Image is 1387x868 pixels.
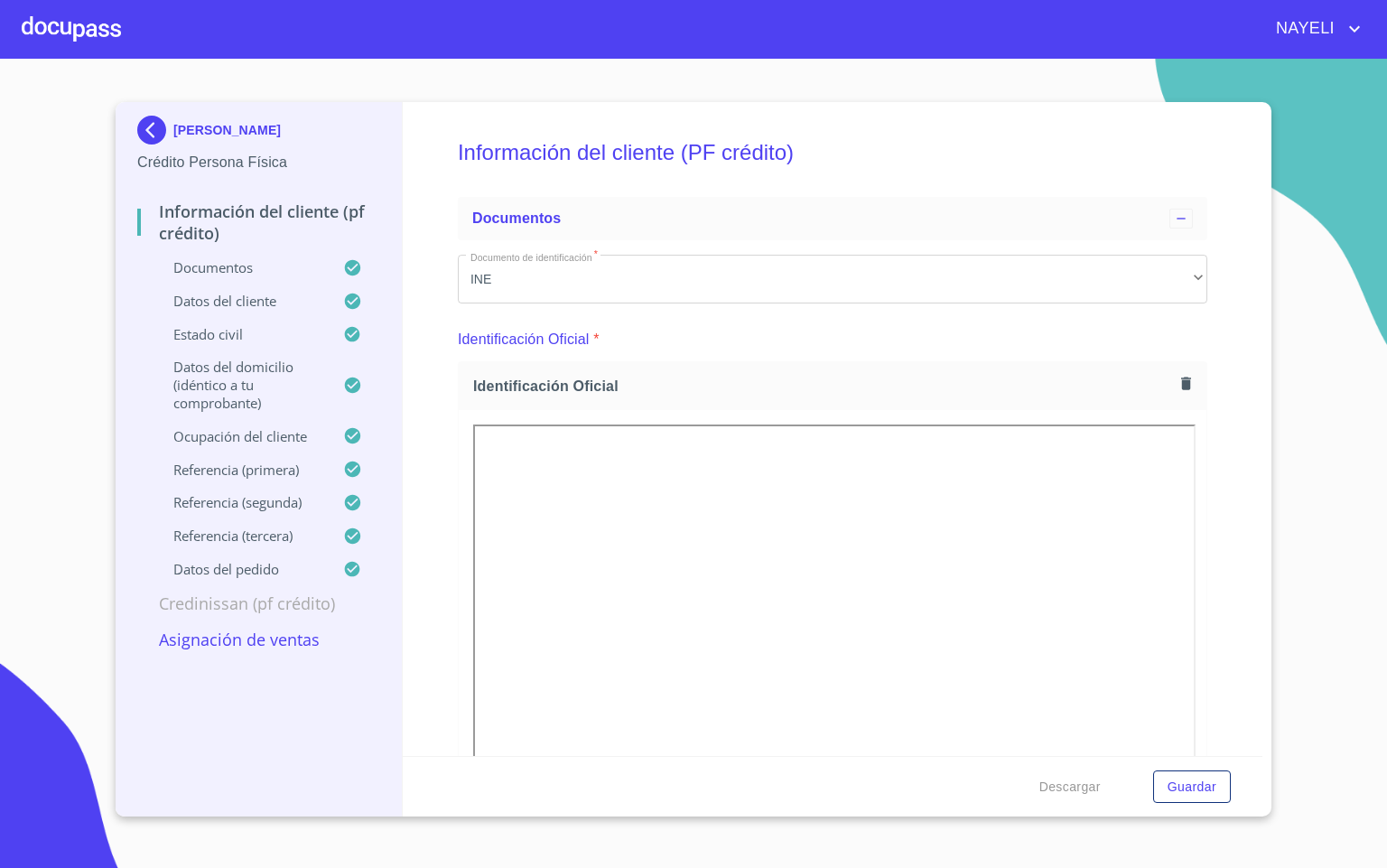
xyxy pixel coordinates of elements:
button: Descargar [1032,770,1108,804]
p: Credinissan (PF crédito) [137,593,380,614]
button: Guardar [1153,770,1231,804]
p: Datos del cliente [137,292,343,310]
span: Identificación Oficial [473,377,1174,396]
h5: Información del cliente (PF crédito) [458,116,1207,190]
div: INE [458,255,1207,303]
div: Documentos [458,197,1207,240]
p: Documentos [137,258,343,276]
p: Datos del domicilio (idéntico a tu comprobante) [137,358,343,412]
p: Información del cliente (PF crédito) [137,201,380,244]
p: Datos del pedido [137,560,343,578]
span: NAYELI [1262,14,1344,43]
p: [PERSON_NAME] [173,123,281,137]
img: Docupass spot blue [137,116,173,145]
p: Identificación Oficial [458,329,590,350]
p: Crédito Persona Física [137,152,380,173]
p: Estado Civil [137,325,343,343]
p: Referencia (primera) [137,461,343,479]
span: Guardar [1168,776,1216,798]
p: Referencia (segunda) [137,493,343,511]
p: Referencia (tercera) [137,527,343,545]
span: Documentos [472,210,561,226]
p: Ocupación del Cliente [137,427,343,445]
p: Asignación de Ventas [137,629,380,650]
div: [PERSON_NAME] [137,116,380,152]
button: account of current user [1262,14,1365,43]
span: Descargar [1039,776,1101,798]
